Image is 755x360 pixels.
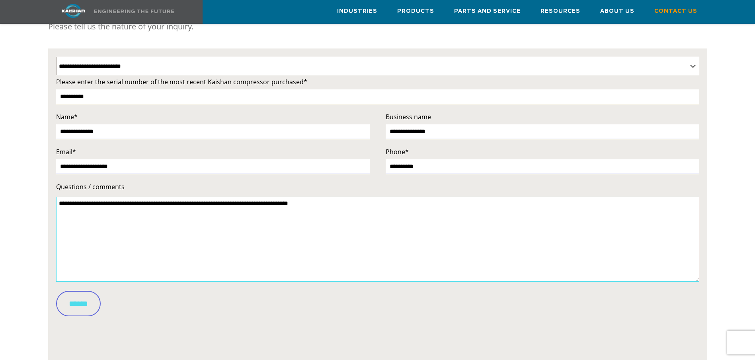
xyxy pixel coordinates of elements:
label: Phone* [386,146,699,157]
label: Email* [56,146,370,157]
label: Name* [56,111,370,122]
img: Engineering the future [94,10,174,13]
span: Products [397,7,434,16]
a: Parts and Service [454,0,521,22]
span: Parts and Service [454,7,521,16]
span: About Us [600,7,634,16]
a: Contact Us [654,0,697,22]
a: About Us [600,0,634,22]
img: kaishan logo [43,4,103,18]
p: Please tell us the nature of your inquiry. [48,19,707,35]
a: Products [397,0,434,22]
a: Industries [337,0,377,22]
label: Business name [386,111,699,122]
label: Please enter the serial number of the most recent Kaishan compressor purchased* [56,76,699,87]
span: Resources [540,7,580,16]
span: Industries [337,7,377,16]
span: Contact Us [654,7,697,16]
a: Resources [540,0,580,22]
